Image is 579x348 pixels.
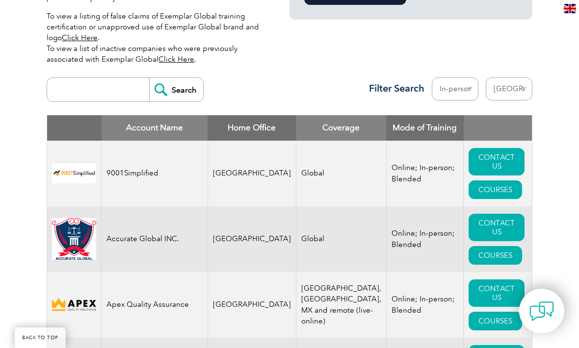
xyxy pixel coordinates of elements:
[158,55,194,64] a: Click Here
[52,297,96,313] img: cdfe6d45-392f-f011-8c4d-000d3ad1ee32-logo.png
[102,141,208,206] td: 9001Simplified
[208,141,296,206] td: [GEOGRAPHIC_DATA]
[564,4,576,13] img: en
[469,180,522,199] a: COURSES
[296,206,386,272] td: Global
[296,141,386,206] td: Global
[469,279,525,307] a: CONTACT US
[363,82,424,95] h3: Filter Search
[464,115,532,141] th: : activate to sort column ascending
[102,206,208,272] td: Accurate Global INC.
[386,272,463,338] td: Online; In-person; Blended
[208,272,296,338] td: [GEOGRAPHIC_DATA]
[386,115,463,141] th: Mode of Training: activate to sort column ascending
[52,218,96,260] img: a034a1f6-3919-f011-998a-0022489685a1-logo.png
[208,115,296,141] th: Home Office: activate to sort column ascending
[208,206,296,272] td: [GEOGRAPHIC_DATA]
[102,115,208,141] th: Account Name: activate to sort column descending
[149,78,203,101] input: Search
[102,272,208,338] td: Apex Quality Assurance
[469,148,525,175] a: CONTACT US
[529,299,554,323] img: contact-chat.png
[386,141,463,206] td: Online; In-person; Blended
[469,312,522,330] a: COURSES
[47,11,265,65] p: To view a listing of false claims of Exemplar Global training certification or unapproved use of ...
[52,163,96,183] img: 37c9c059-616f-eb11-a812-002248153038-logo.png
[15,327,66,348] a: BACK TO TOP
[469,214,525,241] a: CONTACT US
[62,33,98,42] a: Click Here
[386,206,463,272] td: Online; In-person; Blended
[296,115,386,141] th: Coverage: activate to sort column ascending
[296,272,386,338] td: [GEOGRAPHIC_DATA], [GEOGRAPHIC_DATA], MX and remote (live-online)
[469,246,522,265] a: COURSES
